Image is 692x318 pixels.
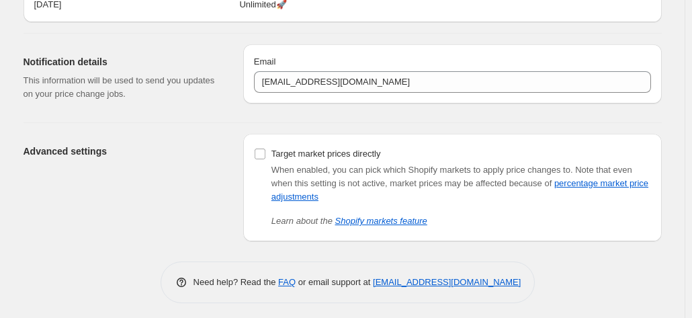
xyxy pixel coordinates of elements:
i: Learn about the [271,216,427,226]
span: Note that even when this setting is not active, market prices may be affected because of [271,165,648,202]
span: Email [254,56,276,67]
a: Shopify markets feature [335,216,427,226]
span: When enabled, you can pick which Shopify markets to apply price changes to. [271,165,573,175]
span: or email support at [296,277,373,287]
span: Need help? Read the [193,277,279,287]
a: FAQ [278,277,296,287]
a: [EMAIL_ADDRESS][DOMAIN_NAME] [373,277,521,287]
h2: Advanced settings [24,145,222,158]
h2: Notification details [24,55,222,69]
span: Target market prices directly [271,149,381,159]
p: This information will be used to send you updates on your price change jobs. [24,74,222,101]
